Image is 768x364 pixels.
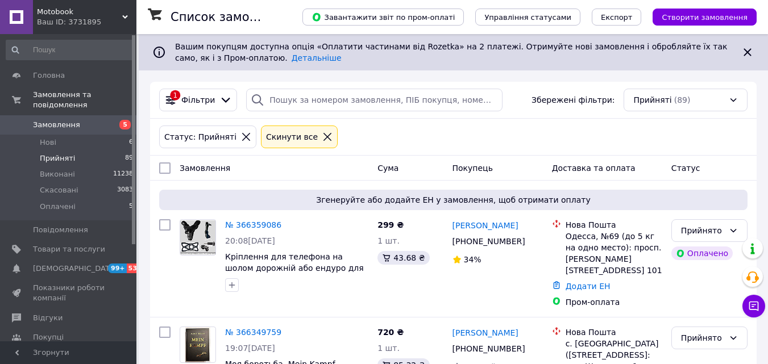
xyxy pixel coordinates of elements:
button: Управління статусами [475,9,580,26]
span: Motobook [37,7,122,17]
span: Оплачені [40,202,76,212]
input: Пошук [6,40,134,60]
a: Фото товару [180,219,216,256]
h1: Список замовлень [171,10,286,24]
span: Покупці [33,332,64,342]
span: Вашим покупцям доступна опція «Оплатити частинами від Rozetka» на 2 платежі. Отримуйте нові замов... [175,42,727,62]
button: Завантажити звіт по пром-оплаті [302,9,464,26]
span: Доставка та оплата [552,164,636,173]
span: Замовлення [180,164,230,173]
span: Товари та послуги [33,244,105,254]
span: 20:08[DATE] [225,236,275,245]
span: (89) [674,95,691,104]
div: Статус: Прийняті [162,131,239,143]
span: Управління статусами [484,13,571,22]
div: Cкинути все [264,131,320,143]
span: Збережені фільтри: [532,94,615,106]
span: [DEMOGRAPHIC_DATA] [33,263,117,274]
a: Створити замовлення [641,12,757,21]
div: [PHONE_NUMBER] [450,341,528,357]
span: Показники роботи компанії [33,283,105,303]
span: 1 шт. [377,236,400,245]
span: 720 ₴ [377,328,404,337]
span: 1 шт. [377,344,400,353]
a: Додати ЕН [566,282,611,291]
div: 43.68 ₴ [377,251,429,265]
a: № 366349759 [225,328,281,337]
span: Згенеруйте або додайте ЕН у замовлення, щоб отримати оплату [164,194,743,206]
div: Оплачено [671,246,733,260]
span: 11238 [113,169,133,179]
span: Створити замовлення [662,13,748,22]
span: Статус [671,164,700,173]
div: Нова Пошта [566,219,662,231]
span: 89 [125,153,133,164]
a: № 366359086 [225,220,281,229]
img: Фото товару [185,327,210,362]
span: Фільтри [181,94,215,106]
a: Детальніше [292,53,342,62]
span: Прийняті [40,153,75,164]
span: Головна [33,70,65,81]
div: Одесса, №69 (до 5 кг на одно место): просп. [PERSON_NAME][STREET_ADDRESS] 101 [566,231,662,276]
a: [PERSON_NAME] [453,220,518,231]
input: Пошук за номером замовлення, ПІБ покупця, номером телефону, Email, номером накладної [246,89,503,111]
div: Ваш ID: 3731895 [37,17,136,27]
span: Замовлення [33,120,80,130]
span: Експорт [601,13,633,22]
span: Завантажити звіт по пром-оплаті [312,12,455,22]
span: Покупець [453,164,493,173]
img: Фото товару [180,220,215,255]
span: Виконані [40,169,75,179]
span: Скасовані [40,185,78,195]
span: Повідомлення [33,225,88,235]
div: [PHONE_NUMBER] [450,233,528,249]
div: Пром-оплата [566,296,662,308]
span: 34% [464,255,481,264]
span: Cума [377,164,398,173]
span: 99+ [108,263,127,273]
span: Прийняті [633,94,671,106]
span: 6 [129,137,133,148]
a: [PERSON_NAME] [453,327,518,338]
span: 19:07[DATE] [225,344,275,353]
div: Прийнято [681,332,724,344]
button: Створити замовлення [653,9,757,26]
span: 53 [127,263,140,273]
a: Фото товару [180,327,216,363]
div: Нова Пошта [566,327,662,338]
span: Замовлення та повідомлення [33,90,136,110]
span: 3083 [117,185,133,195]
a: Кріплення для телефона на шолом дорожній або ендуро для знімання на смартфон, Тримач екшн-камери ... [225,252,364,295]
span: 5 [129,202,133,212]
button: Експорт [592,9,642,26]
button: Чат з покупцем [742,295,765,317]
span: Відгуки [33,313,63,323]
span: 299 ₴ [377,220,404,229]
div: Прийнято [681,224,724,237]
span: 5 [119,120,131,129]
span: Нові [40,137,56,148]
